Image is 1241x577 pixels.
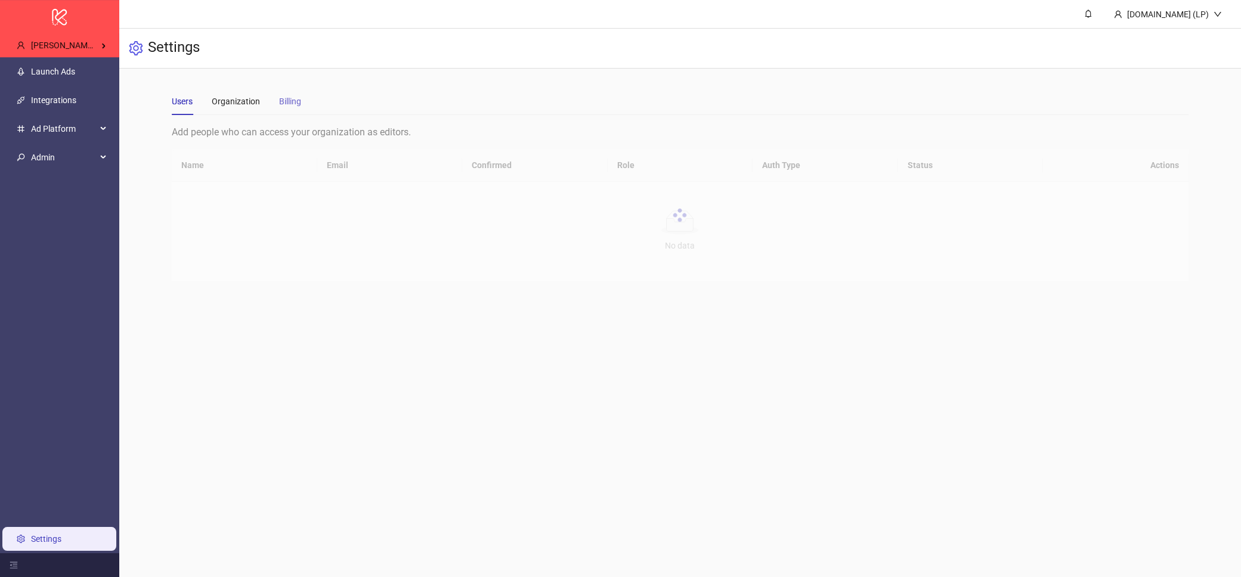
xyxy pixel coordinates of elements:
[1214,10,1222,18] span: down
[1122,8,1214,21] div: [DOMAIN_NAME] (LP)
[212,95,260,108] div: Organization
[31,534,61,544] a: Settings
[17,125,25,133] span: number
[1114,10,1122,18] span: user
[31,117,97,141] span: Ad Platform
[172,125,1188,139] div: Add people who can access your organization as editors.
[148,38,200,58] h3: Settings
[172,95,193,108] div: Users
[31,95,76,105] a: Integrations
[17,153,25,162] span: key
[1084,10,1093,18] span: bell
[279,95,301,108] div: Billing
[31,145,97,169] span: Admin
[10,561,18,569] span: menu-fold
[31,67,75,76] a: Launch Ads
[129,41,143,55] span: setting
[17,41,25,49] span: user
[31,41,125,50] span: [PERSON_NAME]'s Kitchn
